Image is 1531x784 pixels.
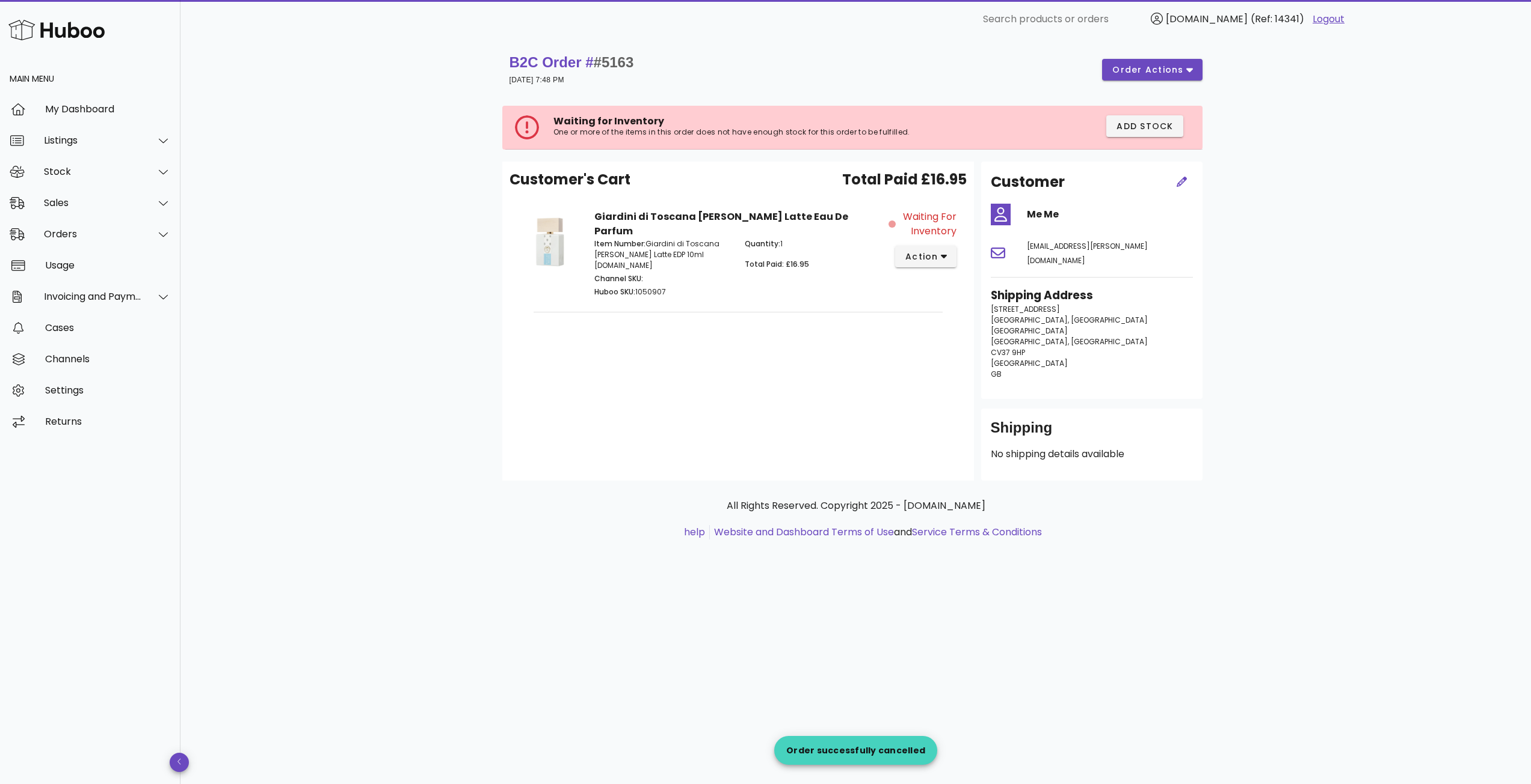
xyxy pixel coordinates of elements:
p: 1 [745,239,881,249]
div: Invoicing and Payments [44,291,142,302]
span: Customer's Cart [510,169,630,190]
p: 1050907 [594,287,731,297]
a: Website and Dashboard Terms of Use [714,525,894,539]
span: [GEOGRAPHIC_DATA], [GEOGRAPHIC_DATA] [991,336,1148,347]
img: Huboo Logo [8,17,105,43]
span: Item Number: [594,239,645,249]
p: One or more of the items in this order does not have enough stock for this order to be fulfilled. [553,127,979,137]
img: Product Image [519,210,580,270]
span: Huboo SKU: [594,287,635,297]
span: Channel SKU: [594,273,643,284]
strong: Giardini di Toscana [PERSON_NAME] Latte Eau De Parfum [594,210,848,238]
h4: Me Me [1027,207,1193,222]
p: No shipping details available [991,447,1193,461]
div: Shipping [991,418,1193,447]
button: Add Stock [1106,115,1183,137]
span: Total Paid: £16.95 [745,259,809,269]
div: My Dashboard [45,103,171,115]
h2: Customer [991,171,1065,193]
button: order actions [1102,59,1202,81]
span: Total Paid £16.95 [842,169,967,190]
a: Service Terms & Conditions [912,525,1042,539]
div: Sales [44,197,142,208]
span: CV37 9HP [991,347,1025,357]
strong: B2C Order # [510,54,634,70]
div: Order successfully cancelled [774,744,937,756]
span: [GEOGRAPHIC_DATA], [GEOGRAPHIC_DATA] [991,315,1148,325]
button: action [895,246,957,267]
div: Listings [44,135,142,146]
span: Waiting for Inventory [898,210,956,239]
span: [GEOGRAPHIC_DATA] [991,326,1068,336]
div: Usage [45,260,171,271]
span: Add Stock [1116,120,1174,133]
span: GB [991,369,1002,379]
li: and [710,525,1042,539]
span: [DOMAIN_NAME] [1166,12,1248,26]
div: Returns [45,416,171,427]
a: Logout [1313,12,1345,26]
h3: Shipping Address [991,287,1193,304]
div: Orders [44,228,142,240]
span: Waiting for Inventory [553,114,664,128]
small: [DATE] 7:48 PM [510,76,564,84]
span: [GEOGRAPHIC_DATA] [991,358,1068,368]
div: Stock [44,166,142,177]
span: [EMAIL_ADDRESS][PERSON_NAME][DOMAIN_NAME] [1027,241,1148,266]
span: (Ref: 14341) [1251,12,1304,26]
span: [STREET_ADDRESS] [991,304,1060,314]
div: Channels [45,353,171,365]
div: Settings [45,384,171,396]
a: help [684,525,705,539]
span: order actions [1112,64,1184,76]
div: Cases [45,322,171,333]
span: Quantity: [745,239,780,249]
p: Giardini di Toscana [PERSON_NAME] Latte EDP 10ml [DOMAIN_NAME] [594,239,731,271]
span: action [905,251,938,263]
span: #5163 [594,54,634,70]
p: All Rights Reserved. Copyright 2025 - [DOMAIN_NAME] [512,499,1200,513]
